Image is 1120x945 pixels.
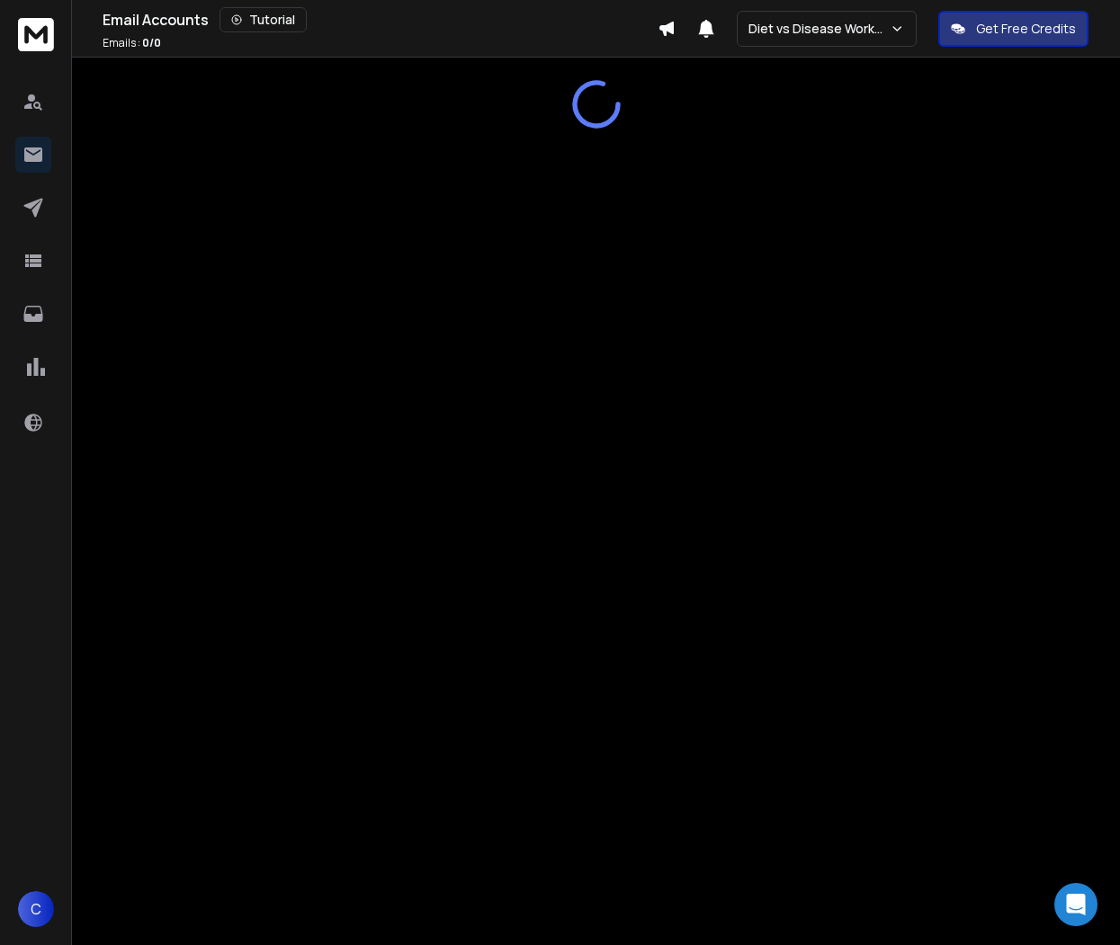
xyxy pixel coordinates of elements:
[1054,883,1098,926] div: Open Intercom Messenger
[103,7,658,32] div: Email Accounts
[220,7,307,32] button: Tutorial
[748,20,890,38] p: Diet vs Disease Workspace
[18,891,54,927] button: C
[142,35,161,50] span: 0 / 0
[103,36,161,50] p: Emails :
[976,20,1076,38] p: Get Free Credits
[938,11,1089,47] button: Get Free Credits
